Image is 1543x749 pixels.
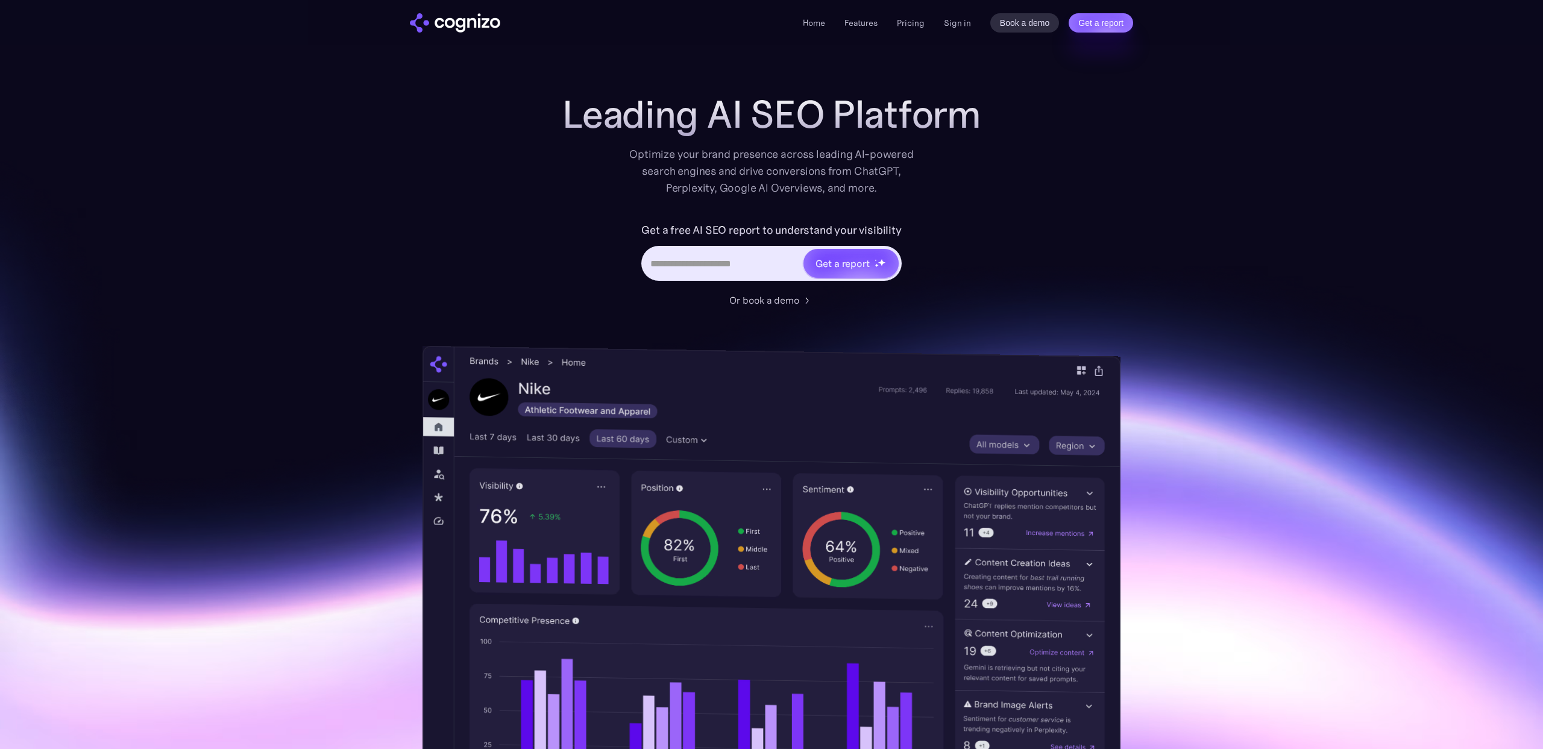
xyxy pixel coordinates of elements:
label: Get a free AI SEO report to understand your visibility [641,221,901,240]
form: Hero URL Input Form [641,221,901,287]
a: Get a report [1069,13,1133,33]
a: Features [844,17,878,28]
div: Or book a demo [729,293,799,307]
a: Pricing [897,17,925,28]
a: home [410,13,500,33]
img: star [878,259,885,266]
img: cognizo logo [410,13,500,33]
h1: Leading AI SEO Platform [562,93,981,136]
div: Optimize your brand presence across leading AI-powered search engines and drive conversions from ... [623,146,920,196]
a: Or book a demo [729,293,814,307]
div: Get a report [815,256,870,271]
a: Book a demo [990,13,1060,33]
img: star [875,263,879,268]
a: Home [803,17,825,28]
a: Get a reportstarstarstar [802,248,900,279]
img: star [875,259,876,261]
a: Sign in [944,16,971,30]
